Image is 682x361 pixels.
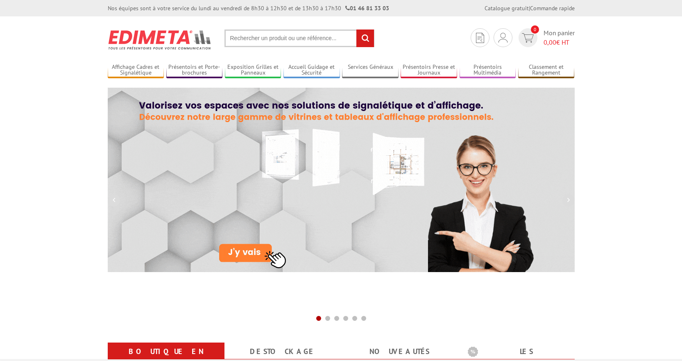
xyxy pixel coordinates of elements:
[544,38,575,47] span: € HT
[283,64,340,77] a: Accueil Guidage et Sécurité
[476,33,484,43] img: devis rapide
[468,344,570,361] b: Les promotions
[356,30,374,47] input: rechercher
[485,5,529,12] a: Catalogue gratuit
[518,64,575,77] a: Classement et Rangement
[234,344,331,359] a: Destockage
[485,4,575,12] div: |
[544,28,575,47] span: Mon panier
[544,38,556,46] span: 0,00
[531,25,539,34] span: 0
[460,64,516,77] a: Présentoirs Multimédia
[530,5,575,12] a: Commande rapide
[166,64,223,77] a: Présentoirs et Porte-brochures
[224,30,374,47] input: Rechercher un produit ou une référence...
[342,64,399,77] a: Services Généraux
[351,344,448,359] a: nouveautés
[498,33,508,43] img: devis rapide
[401,64,457,77] a: Présentoirs Presse et Journaux
[345,5,389,12] strong: 01 46 81 33 03
[225,64,281,77] a: Exposition Grilles et Panneaux
[108,25,212,55] img: Présentoir, panneau, stand - Edimeta - PLV, affichage, mobilier bureau, entreprise
[522,33,534,43] img: devis rapide
[517,28,575,47] a: devis rapide 0 Mon panier 0,00€ HT
[108,64,164,77] a: Affichage Cadres et Signalétique
[108,4,389,12] div: Nos équipes sont à votre service du lundi au vendredi de 8h30 à 12h30 et de 13h30 à 17h30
